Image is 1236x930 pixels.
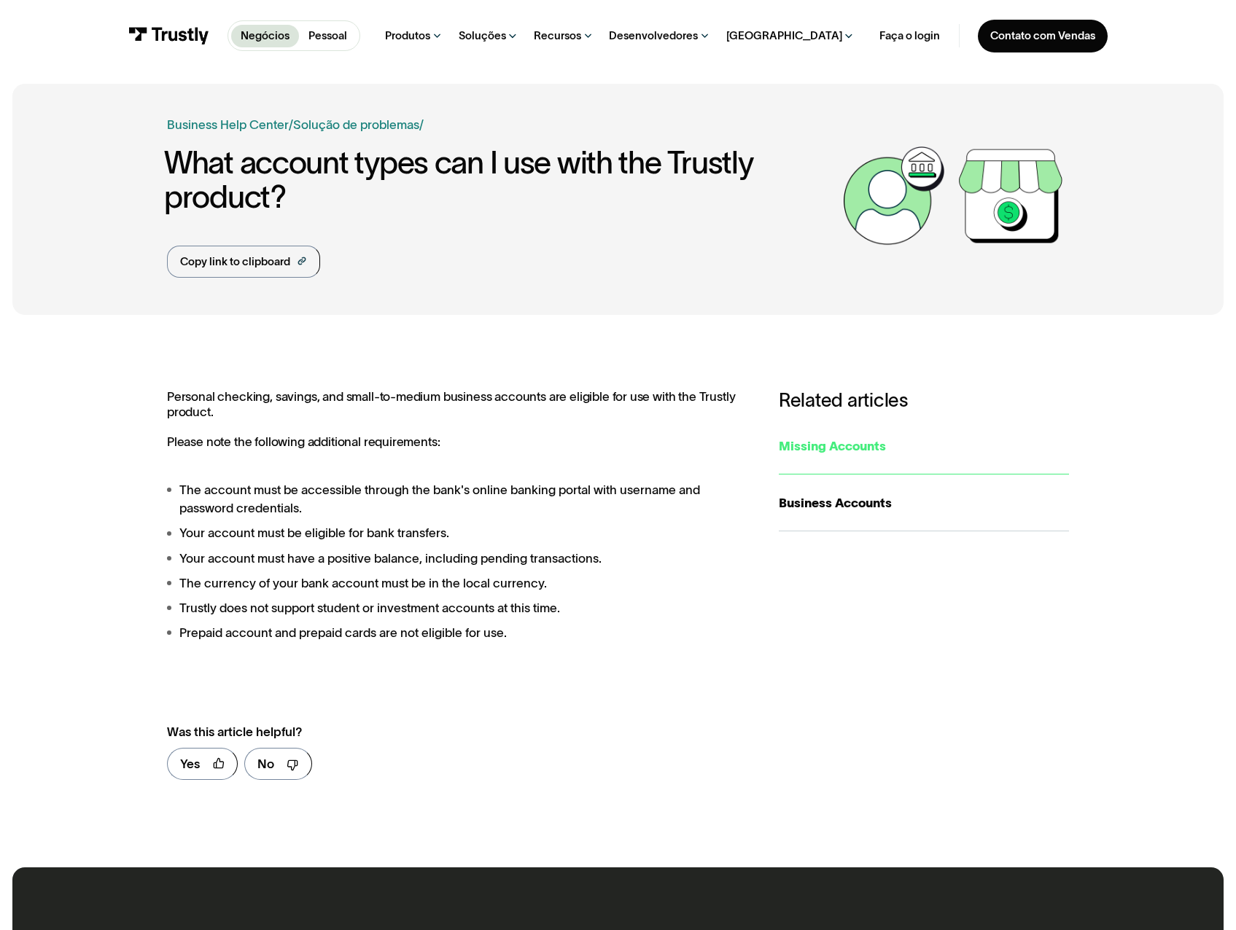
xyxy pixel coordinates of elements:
a: Business Accounts [779,474,1069,531]
div: / [289,115,293,134]
div: Desenvolvedores [609,28,698,42]
div: Yes [180,754,200,773]
p: Personal checking, savings, and small-to-medium business accounts are eligible for use with the T... [167,389,747,449]
a: Faça o login [879,28,940,42]
div: Soluções [459,28,506,42]
div: Recursos [534,28,581,42]
h3: Related articles [779,389,1069,412]
a: Pessoal [299,25,357,47]
a: Missing Accounts [779,418,1069,474]
a: No [244,748,312,781]
li: Trustly does not support student or investment accounts at this time. [167,598,747,617]
p: Pessoal [308,28,347,44]
h1: What account types can I use with the Trustly product? [164,146,836,214]
a: Negócios [231,25,299,47]
li: Your account must be eligible for bank transfers. [167,523,747,542]
li: Your account must have a positive balance, including pending transactions. [167,549,747,568]
li: The currency of your bank account must be in the local currency. [167,574,747,593]
div: Missing Accounts [779,437,1069,456]
div: / [419,115,424,134]
li: Prepaid account and prepaid cards are not eligible for use. [167,623,747,642]
div: Copy link to clipboard [180,254,290,270]
div: No [257,754,274,773]
a: Contato com Vendas [978,20,1108,52]
div: [GEOGRAPHIC_DATA] [726,28,842,42]
a: Solução de problemas [293,117,419,131]
div: Business Accounts [779,493,1069,512]
li: The account must be accessible through the bank's online banking portal with username and passwor... [167,480,747,517]
a: Business Help Center [167,115,289,134]
a: Yes [167,748,238,781]
p: Negócios [241,28,289,44]
div: Was this article helpful? [167,722,715,741]
div: Contato com Vendas [990,28,1095,42]
img: Trustly Logo [128,27,209,44]
a: Copy link to clipboard [167,246,320,278]
div: Produtos [385,28,430,42]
